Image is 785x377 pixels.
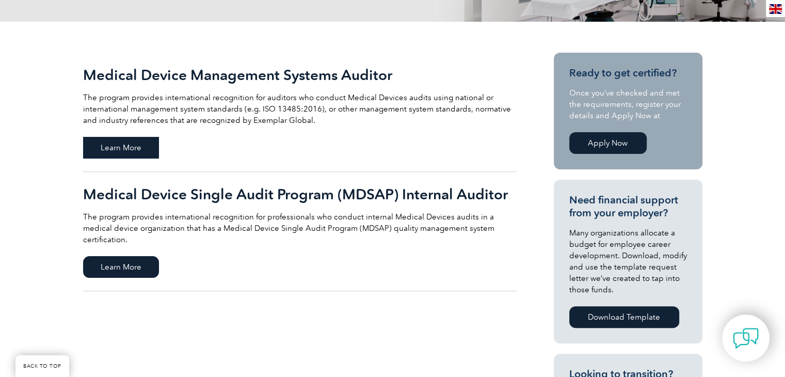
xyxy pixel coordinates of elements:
p: Many organizations allocate a budget for employee career development. Download, modify and use th... [569,227,687,295]
img: contact-chat.png [733,325,759,351]
a: Apply Now [569,132,647,154]
p: The program provides international recognition for auditors who conduct Medical Devices audits us... [83,92,517,126]
span: Learn More [83,137,159,159]
a: Medical Device Management Systems Auditor The program provides international recognition for audi... [83,53,517,172]
h3: Need financial support from your employer? [569,194,687,219]
img: en [769,4,782,14]
a: Download Template [569,306,679,328]
h2: Medical Device Single Audit Program (MDSAP) Internal Auditor [83,186,517,202]
p: The program provides international recognition for professionals who conduct internal Medical Dev... [83,211,517,245]
h3: Ready to get certified? [569,67,687,80]
a: BACK TO TOP [15,355,69,377]
h2: Medical Device Management Systems Auditor [83,67,517,83]
p: Once you’ve checked and met the requirements, register your details and Apply Now at [569,87,687,121]
a: Medical Device Single Audit Program (MDSAP) Internal Auditor The program provides international r... [83,172,517,291]
span: Learn More [83,256,159,278]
